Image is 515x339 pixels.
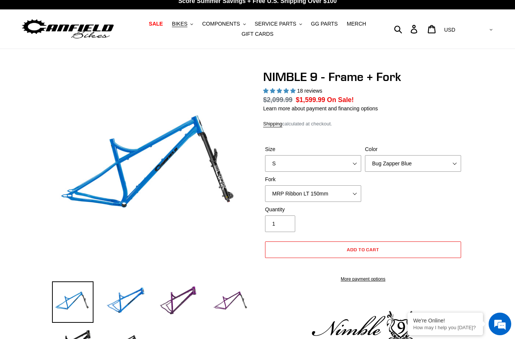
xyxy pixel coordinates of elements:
span: GG PARTS [311,21,338,27]
a: GG PARTS [307,19,342,29]
button: BIKES [168,19,197,29]
div: calculated at checkout. [263,120,463,128]
span: GIFT CARDS [242,31,274,37]
img: Load image into Gallery viewer, NIMBLE 9 - Frame + Fork [52,281,93,323]
div: We're Online! [413,318,477,324]
span: On Sale! [327,95,354,105]
a: GIFT CARDS [238,29,277,39]
a: SALE [145,19,167,29]
label: Size [265,145,361,153]
img: Load image into Gallery viewer, NIMBLE 9 - Frame + Fork [105,281,146,323]
s: $2,099.99 [263,96,293,104]
a: More payment options [265,276,461,282]
img: Load image into Gallery viewer, NIMBLE 9 - Frame + Fork [158,281,199,323]
a: Shipping [263,121,282,127]
a: MERCH [343,19,370,29]
span: 18 reviews [297,88,322,94]
button: Add to cart [265,241,461,258]
span: 4.89 stars [263,88,297,94]
span: SALE [149,21,163,27]
a: Learn more about payment and financing options [263,105,378,111]
label: Fork [265,176,361,183]
h1: NIMBLE 9 - Frame + Fork [263,70,463,84]
img: Canfield Bikes [21,17,115,41]
label: Quantity [265,206,361,214]
span: $1,599.99 [296,96,325,104]
p: How may I help you today? [413,325,477,330]
span: Add to cart [347,247,380,252]
span: COMPONENTS [202,21,240,27]
span: BIKES [172,21,187,27]
button: COMPONENTS [198,19,249,29]
span: MERCH [347,21,366,27]
img: Load image into Gallery viewer, NIMBLE 9 - Frame + Fork [210,281,252,323]
button: SERVICE PARTS [251,19,305,29]
img: NIMBLE 9 - Frame + Fork [54,71,250,268]
span: SERVICE PARTS [254,21,296,27]
label: Color [365,145,461,153]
